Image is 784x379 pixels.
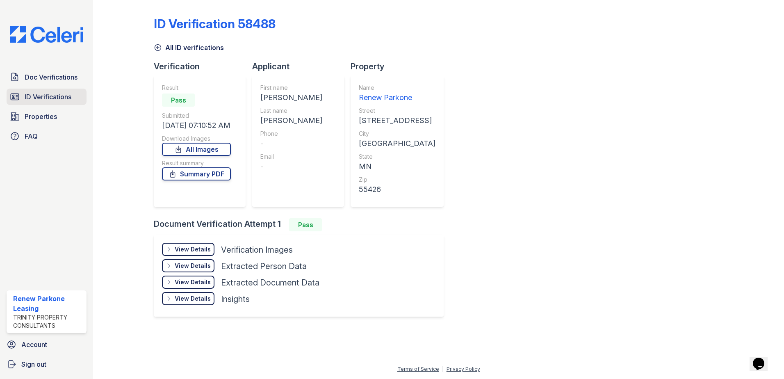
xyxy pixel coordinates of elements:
[221,277,319,288] div: Extracted Document Data
[260,138,322,149] div: -
[162,112,231,120] div: Submitted
[359,115,435,126] div: [STREET_ADDRESS]
[7,108,87,125] a: Properties
[260,92,322,103] div: [PERSON_NAME]
[260,107,322,115] div: Last name
[162,84,231,92] div: Result
[175,295,211,303] div: View Details
[221,293,250,305] div: Insights
[162,159,231,167] div: Result summary
[21,340,47,349] span: Account
[175,245,211,253] div: View Details
[359,130,435,138] div: City
[260,161,322,172] div: -
[359,84,435,103] a: Name Renew Parkone
[3,336,90,353] a: Account
[13,313,83,330] div: Trinity Property Consultants
[25,131,38,141] span: FAQ
[154,16,276,31] div: ID Verification 58488
[25,92,71,102] span: ID Verifications
[221,244,293,256] div: Verification Images
[359,107,435,115] div: Street
[221,260,307,272] div: Extracted Person Data
[154,218,450,231] div: Document Verification Attempt 1
[3,26,90,43] img: CE_Logo_Blue-a8612792a0a2168367f1c8372b55b34899dd931a85d93a1a3d3e32e68fde9ad4.png
[447,366,480,372] a: Privacy Policy
[13,294,83,313] div: Renew Parkone Leasing
[162,120,231,131] div: [DATE] 07:10:52 AM
[175,262,211,270] div: View Details
[7,89,87,105] a: ID Verifications
[351,61,450,72] div: Property
[3,356,90,372] a: Sign out
[25,72,77,82] span: Doc Verifications
[7,128,87,144] a: FAQ
[289,218,322,231] div: Pass
[162,135,231,143] div: Download Images
[162,94,195,107] div: Pass
[260,153,322,161] div: Email
[260,115,322,126] div: [PERSON_NAME]
[750,346,776,371] iframe: chat widget
[359,153,435,161] div: State
[359,176,435,184] div: Zip
[25,112,57,121] span: Properties
[21,359,46,369] span: Sign out
[154,61,252,72] div: Verification
[260,84,322,92] div: First name
[359,84,435,92] div: Name
[260,130,322,138] div: Phone
[154,43,224,53] a: All ID verifications
[7,69,87,85] a: Doc Verifications
[252,61,351,72] div: Applicant
[359,138,435,149] div: [GEOGRAPHIC_DATA]
[162,167,231,180] a: Summary PDF
[175,278,211,286] div: View Details
[359,161,435,172] div: MN
[359,184,435,195] div: 55426
[162,143,231,156] a: All Images
[359,92,435,103] div: Renew Parkone
[442,366,444,372] div: |
[397,366,439,372] a: Terms of Service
